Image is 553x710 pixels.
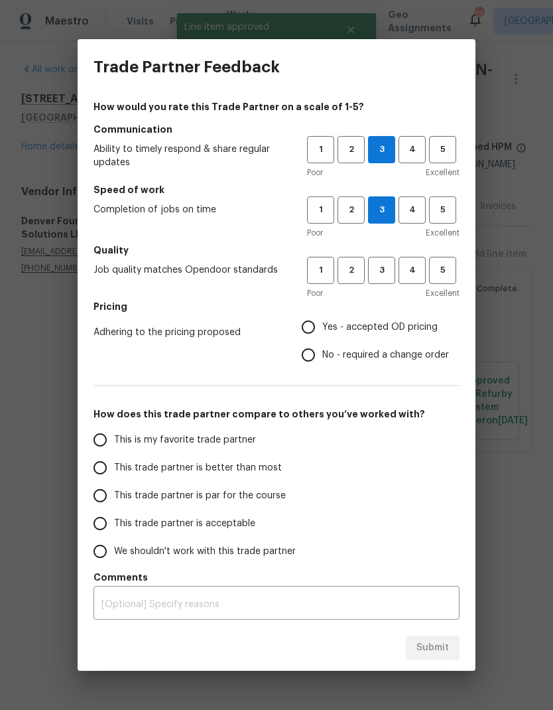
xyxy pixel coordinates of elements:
[93,100,460,113] h4: How would you rate this Trade Partner on a scale of 1-5?
[308,263,333,278] span: 1
[369,263,394,278] span: 3
[93,326,280,339] span: Adhering to the pricing proposed
[430,142,455,157] span: 5
[426,287,460,300] span: Excellent
[430,202,455,218] span: 5
[114,461,282,475] span: This trade partner is better than most
[399,196,426,224] button: 4
[368,136,395,163] button: 3
[114,433,256,447] span: This is my favorite trade partner
[307,136,334,163] button: 1
[93,244,460,257] h5: Quality
[114,545,296,559] span: We shouldn't work with this trade partner
[429,257,456,284] button: 5
[93,58,280,76] h3: Trade Partner Feedback
[430,263,455,278] span: 5
[93,123,460,136] h5: Communication
[400,202,424,218] span: 4
[339,202,363,218] span: 2
[308,142,333,157] span: 1
[368,257,395,284] button: 3
[307,196,334,224] button: 1
[308,202,333,218] span: 1
[400,263,424,278] span: 4
[93,571,460,584] h5: Comments
[399,257,426,284] button: 4
[307,166,323,179] span: Poor
[338,257,365,284] button: 2
[93,263,286,277] span: Job quality matches Opendoor standards
[307,287,323,300] span: Poor
[93,407,460,421] h5: How does this trade partner compare to others you’ve worked with?
[339,263,363,278] span: 2
[322,348,449,362] span: No - required a change order
[399,136,426,163] button: 4
[339,142,363,157] span: 2
[369,142,395,157] span: 3
[338,196,365,224] button: 2
[93,203,286,216] span: Completion of jobs on time
[338,136,365,163] button: 2
[400,142,424,157] span: 4
[93,183,460,196] h5: Speed of work
[426,226,460,240] span: Excellent
[307,257,334,284] button: 1
[322,320,438,334] span: Yes - accepted OD pricing
[114,489,286,503] span: This trade partner is par for the course
[93,426,460,565] div: How does this trade partner compare to others you’ve worked with?
[307,226,323,240] span: Poor
[369,202,395,218] span: 3
[429,136,456,163] button: 5
[426,166,460,179] span: Excellent
[93,143,286,169] span: Ability to timely respond & share regular updates
[93,300,460,313] h5: Pricing
[114,517,255,531] span: This trade partner is acceptable
[429,196,456,224] button: 5
[368,196,395,224] button: 3
[302,313,460,369] div: Pricing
